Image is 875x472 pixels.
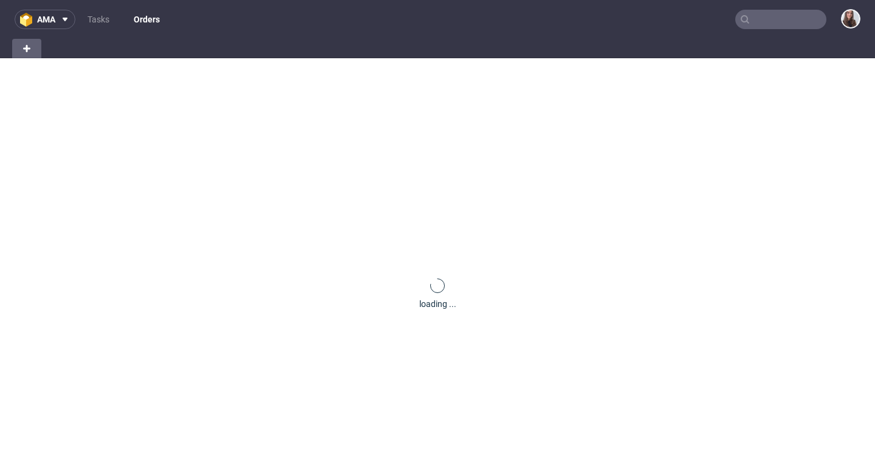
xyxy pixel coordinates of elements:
span: ama [37,15,55,24]
img: Sandra Beśka [842,10,859,27]
img: logo [20,13,37,27]
a: Tasks [80,10,117,29]
button: ama [15,10,75,29]
div: loading ... [419,298,456,310]
a: Orders [126,10,167,29]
